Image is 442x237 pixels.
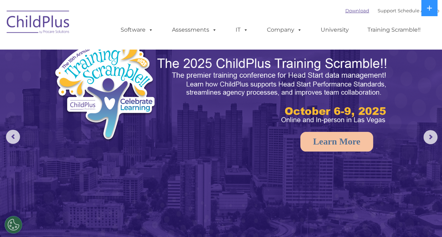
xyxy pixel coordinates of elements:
[360,23,428,37] a: Training Scramble!!
[5,216,22,233] button: Cookies Settings
[314,23,356,37] a: University
[398,8,439,13] a: Schedule A Demo
[345,8,369,13] a: Download
[229,23,255,37] a: IT
[114,23,160,37] a: Software
[3,6,73,41] img: ChildPlus by Procare Solutions
[98,75,128,81] span: Phone number
[165,23,224,37] a: Assessments
[300,132,373,152] a: Learn More
[345,8,439,13] font: |
[260,23,309,37] a: Company
[378,8,396,13] a: Support
[98,46,119,52] span: Last name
